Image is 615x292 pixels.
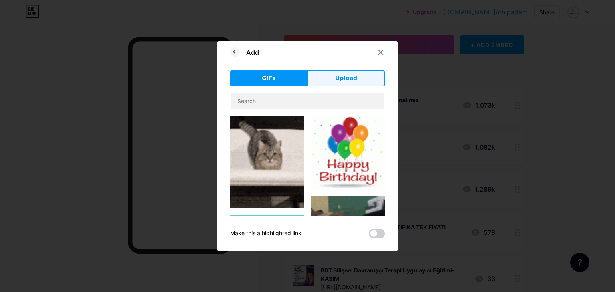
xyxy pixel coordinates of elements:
[246,48,259,57] div: Add
[262,74,276,82] span: GIFs
[231,93,384,109] input: Search
[230,70,307,86] button: GIFs
[335,74,357,82] span: Upload
[311,196,385,289] img: Gihpy
[230,116,304,208] img: Gihpy
[311,116,385,190] img: Gihpy
[307,70,385,86] button: Upload
[230,215,304,289] img: Gihpy
[230,229,301,238] div: Make this a highlighted link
